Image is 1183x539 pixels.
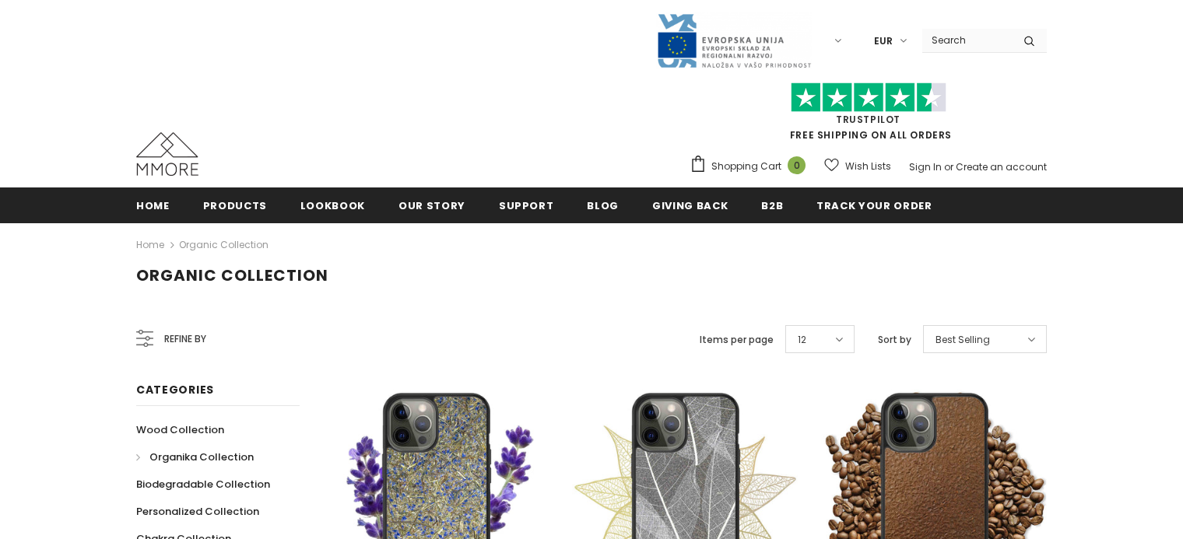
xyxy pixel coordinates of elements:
[761,187,783,222] a: B2B
[788,156,806,174] span: 0
[136,504,259,519] span: Personalized Collection
[711,159,781,174] span: Shopping Cart
[656,33,812,47] a: Javni Razpis
[136,477,270,492] span: Biodegradable Collection
[136,416,224,443] a: Wood Collection
[499,198,554,213] span: support
[136,382,214,397] span: Categories
[136,264,328,286] span: Organic Collection
[874,33,893,49] span: EUR
[761,198,783,213] span: B2B
[944,160,953,173] span: or
[149,450,254,464] span: Organika Collection
[700,332,774,348] label: Items per page
[136,443,254,471] a: Organika Collection
[909,160,942,173] a: Sign In
[656,12,812,69] img: Javni Razpis
[499,187,554,222] a: support
[179,238,269,251] a: Organic Collection
[798,332,806,348] span: 12
[816,187,932,222] a: Track your order
[300,198,365,213] span: Lookbook
[652,187,728,222] a: Giving back
[690,89,1047,142] span: FREE SHIPPING ON ALL ORDERS
[690,155,813,178] a: Shopping Cart 0
[956,160,1047,173] a: Create an account
[652,198,728,213] span: Giving back
[300,187,365,222] a: Lookbook
[791,82,946,113] img: Trust Pilot Stars
[136,187,170,222] a: Home
[922,29,1012,51] input: Search Site
[136,198,170,213] span: Home
[398,198,465,213] span: Our Story
[164,331,206,348] span: Refine by
[845,159,891,174] span: Wish Lists
[136,132,198,176] img: MMORE Cases
[836,113,900,126] a: Trustpilot
[136,236,164,254] a: Home
[878,332,911,348] label: Sort by
[816,198,932,213] span: Track your order
[587,198,619,213] span: Blog
[824,152,891,180] a: Wish Lists
[398,187,465,222] a: Our Story
[203,198,267,213] span: Products
[587,187,619,222] a: Blog
[203,187,267,222] a: Products
[136,422,224,437] span: Wood Collection
[136,498,259,525] a: Personalized Collection
[136,471,270,498] a: Biodegradable Collection
[936,332,990,348] span: Best Selling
